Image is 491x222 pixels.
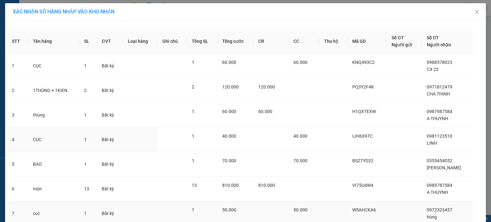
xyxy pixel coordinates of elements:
span: KNQ493C2 [352,60,375,65]
span: 1 [84,211,87,216]
td: món [28,177,79,201]
th: Loại hàng [123,29,158,54]
span: 50.000 [222,207,236,212]
span: BSZ7YD32 [352,158,373,163]
span: CHA THỊNH [427,91,450,96]
span: Người gửi [392,42,412,47]
td: Bất kỳ [97,54,122,78]
th: Mã GD [347,29,387,54]
th: Tổng cước [217,29,253,54]
td: Bất kỳ [97,177,122,201]
span: 60.000 [293,60,308,65]
span: 2 [192,84,194,89]
span: 60.000 [258,109,272,114]
span: 0972323457 [427,207,452,212]
span: 60.000 [222,109,236,114]
th: Tên hàng [28,29,79,54]
span: PQ3Y2F4K [352,84,374,89]
td: BAO [28,152,79,177]
span: 2 [84,88,87,93]
td: Bất kỳ [97,103,122,127]
span: 1 [84,162,87,167]
td: 4 [7,127,28,152]
span: 810.000 [258,183,275,188]
span: 810.000 [222,183,239,188]
span: 70.000 [222,158,236,163]
span: 120.000 [222,84,239,89]
span: Người nhận [427,42,451,47]
span: CX 23 [427,67,439,72]
td: 5 [7,152,28,177]
span: 1 [192,134,194,139]
th: CC [288,29,319,54]
span: 120.000 [258,84,275,89]
span: H1QXTEXW [352,109,376,114]
th: Thu hộ [319,29,347,54]
span: [PERSON_NAME] [427,165,461,170]
span: 40.000 [293,134,308,139]
td: 3 [7,103,28,127]
button: Close [468,3,486,21]
span: hùng [427,214,437,219]
th: STT [7,29,28,54]
span: 50.000 [293,207,308,212]
span: 0987987584 [427,109,452,114]
span: 0355454052 [427,158,452,163]
th: ĐVT [97,29,122,54]
span: 0989787584 [427,183,452,188]
span: 60.000 [222,60,236,65]
span: 0971812479 [427,84,452,89]
span: 0981123510 [427,134,452,139]
td: 1THÙNG + 1KIEN [28,78,79,103]
span: 13 [84,186,89,191]
td: thùng [28,103,79,127]
span: 1 [192,207,194,212]
td: 2 [7,78,28,103]
span: VI75U4W4 [352,183,373,188]
span: 70.000 [293,158,308,163]
td: Bất kỳ [97,152,122,177]
td: 1 [7,54,28,78]
span: Số ĐT [392,35,404,40]
span: 1 [192,109,194,114]
span: 1 [84,137,87,142]
th: Ghi chú [157,29,187,54]
span: close [474,9,479,14]
td: 6 [7,177,28,201]
td: Bất kỳ [97,78,122,103]
span: 1 [84,63,87,68]
th: SL [79,29,97,54]
th: CR [253,29,288,54]
span: LINH [427,141,437,146]
span: 1 [84,112,87,118]
span: IJH6X9TC [352,134,373,139]
td: CỤC [28,54,79,78]
td: Bất kỳ [97,127,122,152]
span: 40.000 [222,134,236,139]
span: 1 [192,60,194,65]
span: A THUYNH [427,116,448,121]
span: 1 [192,158,194,163]
span: 13 [192,183,197,188]
td: CUC [28,127,79,152]
th: Tổng SL [187,29,217,54]
span: A THUYNH [427,190,448,195]
span: 0988578023 [427,60,452,65]
span: W5AHCKA6 [352,207,376,212]
span: Số ĐT [427,35,439,40]
span: XÁC NHẬN SỐ HÀNG NHẬP VÀO KHO NHẬN [13,9,114,15]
